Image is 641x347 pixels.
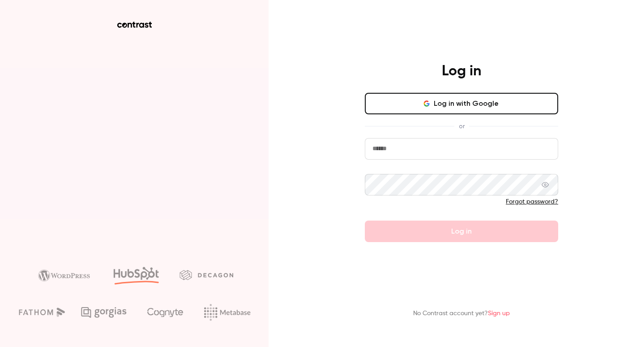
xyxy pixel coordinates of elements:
[454,121,469,131] span: or
[488,310,510,317] a: Sign up
[506,199,558,205] a: Forgot password?
[442,62,481,80] h4: Log in
[365,93,558,114] button: Log in with Google
[413,309,510,318] p: No Contrast account yet?
[179,270,233,280] img: decagon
